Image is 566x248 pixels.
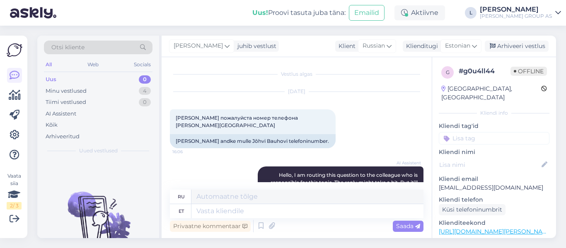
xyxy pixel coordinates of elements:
a: [PERSON_NAME][PERSON_NAME] GROUP AS [480,6,561,19]
div: [PERSON_NAME] GROUP AS [480,13,552,19]
div: Uus [46,75,56,84]
span: Otsi kliente [51,43,85,52]
span: g [446,69,450,75]
span: AI Assistent [390,160,421,166]
div: Aktiivne [394,5,445,20]
div: [PERSON_NAME] andke mulle Jõhvi Bauhovi telefoninumber. [170,134,336,148]
img: Askly Logo [7,42,22,58]
span: Offline [510,67,547,76]
p: Kliendi tag'id [439,122,549,130]
div: L [465,7,477,19]
div: Kliendi info [439,109,549,117]
p: Kliendi nimi [439,148,549,157]
div: 4 [139,87,151,95]
div: 0 [139,98,151,106]
div: Web [86,59,100,70]
p: Kliendi telefon [439,195,549,204]
div: Vestlus algas [170,70,423,78]
div: Minu vestlused [46,87,87,95]
div: # g0u4ll44 [459,66,510,76]
div: [DATE] [170,88,423,95]
div: Arhiveeri vestlus [485,41,549,52]
span: Russian [363,41,385,51]
div: Tiimi vestlused [46,98,86,106]
p: Klienditeekond [439,219,549,227]
b: Uus! [252,9,268,17]
span: Estonian [445,41,470,51]
p: Kliendi email [439,175,549,183]
div: Arhiveeritud [46,132,80,141]
p: [EMAIL_ADDRESS][DOMAIN_NAME] [439,183,549,192]
div: juhib vestlust [234,42,276,51]
div: et [179,204,184,218]
div: ru [178,190,185,204]
div: Klienditugi [403,42,438,51]
a: [URL][DOMAIN_NAME][PERSON_NAME] [439,228,553,235]
div: Klient [335,42,356,51]
div: Vaata siia [7,172,22,209]
span: Saada [396,222,420,230]
div: Proovi tasuta juba täna: [252,8,346,18]
div: Küsi telefoninumbrit [439,204,506,215]
div: Kõik [46,121,58,129]
input: Lisa tag [439,132,549,144]
span: Hello, I am routing this question to the colleague who is responsible for this topic. The reply m... [271,172,419,193]
div: All [44,59,53,70]
div: Socials [132,59,152,70]
div: Privaatne kommentaar [170,221,251,232]
span: 16:06 [172,149,203,155]
span: Uued vestlused [79,147,118,154]
div: [GEOGRAPHIC_DATA], [GEOGRAPHIC_DATA] [441,84,541,102]
span: [PERSON_NAME] пожалуйста номер телефона [PERSON_NAME][GEOGRAPHIC_DATA] [176,115,299,128]
input: Lisa nimi [439,160,540,169]
div: 2 / 3 [7,202,22,209]
div: [PERSON_NAME] [480,6,552,13]
div: 0 [139,75,151,84]
button: Emailid [349,5,385,21]
div: AI Assistent [46,110,76,118]
span: [PERSON_NAME] [174,41,223,51]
